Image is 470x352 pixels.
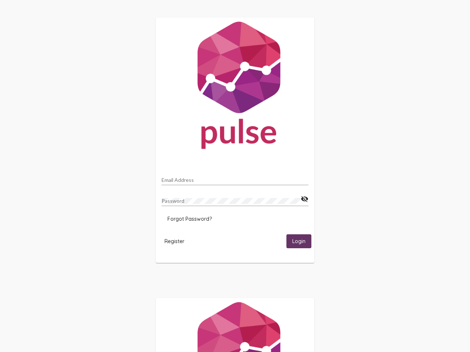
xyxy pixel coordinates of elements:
button: Forgot Password? [162,212,218,225]
span: Forgot Password? [167,216,212,222]
button: Login [286,234,311,248]
span: Login [292,238,305,245]
mat-icon: visibility_off [301,195,308,203]
span: Register [164,238,184,245]
img: Pulse For Good Logo [156,18,314,156]
button: Register [159,234,190,248]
